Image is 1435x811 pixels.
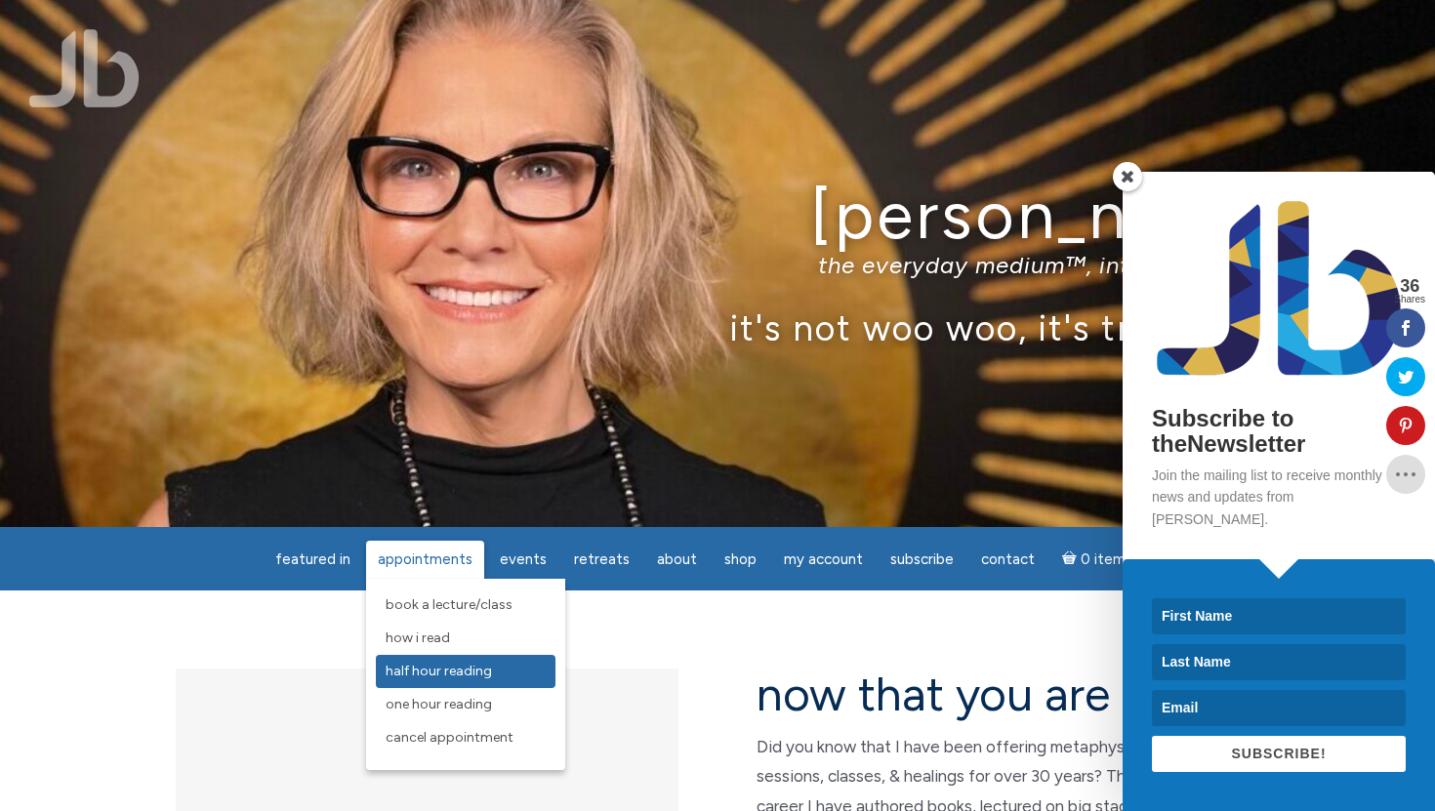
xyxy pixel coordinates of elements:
[757,669,1259,720] h2: now that you are here…
[264,541,362,579] a: featured in
[1231,746,1326,761] span: SUBSCRIBE!
[386,596,512,613] span: Book a Lecture/Class
[772,541,875,579] a: My Account
[386,729,513,746] span: Cancel Appointment
[1394,295,1425,304] span: Shares
[1394,277,1425,295] span: 36
[376,721,555,754] a: Cancel Appointment
[386,663,492,679] span: Half Hour Reading
[386,696,492,712] span: One Hour Reading
[1152,690,1406,726] input: Email
[376,622,555,655] a: How I Read
[1152,598,1406,634] input: First Name
[657,550,697,568] span: About
[574,550,630,568] span: Retreats
[713,541,768,579] a: Shop
[376,655,555,688] a: Half Hour Reading
[146,179,1289,252] h1: [PERSON_NAME]
[146,251,1289,279] p: the everyday medium™, intuitive teacher
[724,550,757,568] span: Shop
[890,550,954,568] span: Subscribe
[645,541,709,579] a: About
[146,306,1289,348] p: it's not woo woo, it's true true™
[275,550,350,568] span: featured in
[29,29,140,107] img: Jamie Butler. The Everyday Medium
[1152,465,1406,530] p: Join the mailing list to receive monthly news and updates from [PERSON_NAME].
[386,629,450,646] span: How I Read
[1152,736,1406,772] button: SUBSCRIBE!
[1152,406,1406,458] h2: Subscribe to theNewsletter
[784,550,863,568] span: My Account
[879,541,965,579] a: Subscribe
[366,541,484,579] a: Appointments
[378,550,472,568] span: Appointments
[376,688,555,721] a: One Hour Reading
[1152,644,1406,680] input: Last Name
[562,541,641,579] a: Retreats
[488,541,558,579] a: Events
[500,550,547,568] span: Events
[969,541,1046,579] a: Contact
[376,588,555,622] a: Book a Lecture/Class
